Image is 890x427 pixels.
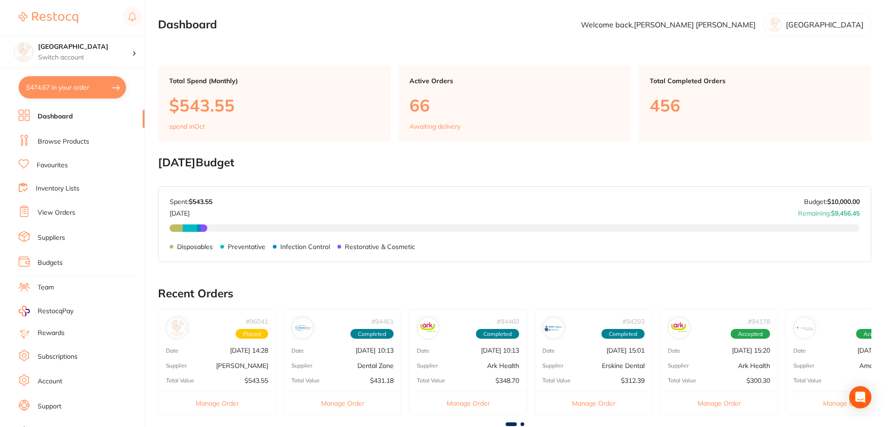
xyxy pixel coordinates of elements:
[291,362,312,369] p: Supplier
[36,184,79,193] a: Inventory Lists
[398,66,631,141] a: Active Orders66Awaiting delivery
[38,402,61,411] a: Support
[660,392,778,414] button: Manage Order
[668,362,689,369] p: Supplier
[793,362,814,369] p: Supplier
[350,329,394,339] span: Completed
[831,209,860,217] strong: $9,456.45
[804,198,860,205] p: Budget:
[38,233,65,243] a: Suppliers
[487,362,519,369] p: Ark Health
[19,306,73,316] a: RestocqPay
[793,348,806,354] p: Date
[481,347,519,354] p: [DATE] 10:13
[228,243,265,250] p: Preventative
[158,18,217,31] h2: Dashboard
[294,319,311,337] img: Dental Zone
[216,362,268,369] p: [PERSON_NAME]
[177,243,213,250] p: Disposables
[19,12,78,23] img: Restocq Logo
[827,197,860,206] strong: $10,000.00
[166,377,194,384] p: Total Value
[622,318,645,325] p: # 94293
[166,348,178,354] p: Date
[169,123,205,130] p: spend in Oct
[236,329,268,339] span: Placed
[732,347,770,354] p: [DATE] 15:20
[417,377,445,384] p: Total Value
[581,20,756,29] p: Welcome back, [PERSON_NAME] [PERSON_NAME]
[621,377,645,384] p: $312.39
[798,206,860,217] p: Remaining:
[168,319,186,337] img: Adam Dental
[158,287,871,300] h2: Recent Orders
[291,348,304,354] p: Date
[602,362,645,369] p: Erskine Dental
[370,377,394,384] p: $431.18
[417,362,438,369] p: Supplier
[601,329,645,339] span: Completed
[731,329,770,339] span: Accepted
[169,96,380,115] p: $543.55
[38,377,62,386] a: Account
[419,319,437,337] img: Ark Health
[409,77,620,85] p: Active Orders
[650,96,860,115] p: 456
[409,123,461,130] p: Awaiting delivery
[170,198,212,205] p: Spent:
[14,43,33,61] img: Katoomba Dental Centre
[409,392,527,414] button: Manage Order
[542,377,571,384] p: Total Value
[409,96,620,115] p: 66
[670,319,688,337] img: Ark Health
[497,318,519,325] p: # 94460
[668,377,696,384] p: Total Value
[284,392,401,414] button: Manage Order
[607,347,645,354] p: [DATE] 15:01
[230,347,268,354] p: [DATE] 14:28
[371,318,394,325] p: # 94461
[169,77,380,85] p: Total Spend (Monthly)
[38,137,89,146] a: Browse Products
[170,206,212,217] p: [DATE]
[668,348,680,354] p: Date
[19,306,30,316] img: RestocqPay
[38,258,63,268] a: Budgets
[189,197,212,206] strong: $543.55
[542,348,555,354] p: Date
[746,377,770,384] p: $300.30
[38,53,132,62] p: Switch account
[19,76,126,99] button: $474.67 in your order
[535,392,652,414] button: Manage Order
[356,347,394,354] p: [DATE] 10:13
[542,362,563,369] p: Supplier
[738,362,770,369] p: Ark Health
[38,328,65,338] a: Rewards
[476,329,519,339] span: Completed
[166,362,187,369] p: Supplier
[417,348,429,354] p: Date
[357,362,394,369] p: Dental Zone
[38,208,75,217] a: View Orders
[291,377,320,384] p: Total Value
[38,352,78,361] a: Subscriptions
[244,377,268,384] p: $543.55
[246,318,268,325] p: # 96041
[38,283,54,292] a: Team
[639,66,871,141] a: Total Completed Orders456
[38,307,73,316] span: RestocqPay
[796,319,813,337] img: Amalgadent
[38,112,73,121] a: Dashboard
[38,42,132,52] h4: Katoomba Dental Centre
[158,392,276,414] button: Manage Order
[849,386,871,408] div: Open Intercom Messenger
[786,20,864,29] p: [GEOGRAPHIC_DATA]
[793,377,822,384] p: Total Value
[545,319,562,337] img: Erskine Dental
[280,243,330,250] p: Infection Control
[345,243,415,250] p: Restorative & Cosmetic
[158,156,871,169] h2: [DATE] Budget
[158,66,391,141] a: Total Spend (Monthly)$543.55spend inOct
[19,7,78,28] a: Restocq Logo
[495,377,519,384] p: $348.70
